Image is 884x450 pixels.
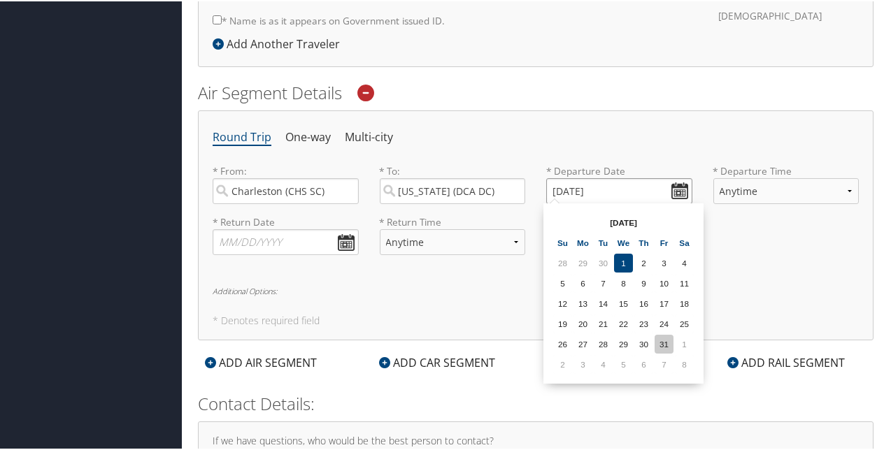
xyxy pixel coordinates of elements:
th: We [614,232,633,251]
h6: Additional Options: [213,286,859,293]
td: 3 [573,354,592,372]
h2: Contact Details: [198,391,874,414]
th: Tu [594,232,613,251]
label: * Return Time [380,214,526,228]
td: 30 [594,252,613,271]
td: 10 [655,273,673,291]
td: 4 [594,354,613,372]
th: Th [634,232,653,251]
td: 8 [675,354,694,372]
td: 5 [614,354,633,372]
th: Mo [573,232,592,251]
td: 16 [634,293,653,312]
label: * Name is as it appears on Government issued ID. [213,6,445,32]
td: 6 [634,354,653,372]
input: City or Airport Code [380,177,526,203]
td: 17 [655,293,673,312]
td: 28 [594,333,613,352]
td: 21 [594,313,613,332]
td: 6 [573,273,592,291]
td: 29 [573,252,592,271]
div: ADD CAR SEGMENT [372,353,502,370]
div: ADD RAIL SEGMENT [720,353,852,370]
td: 1 [675,333,694,352]
td: 31 [655,333,673,352]
th: Fr [655,232,673,251]
td: 5 [553,273,572,291]
td: 28 [553,252,572,271]
h2: Air Segment Details [198,80,874,103]
td: 30 [634,333,653,352]
td: 2 [553,354,572,372]
label: * Return Date [213,214,359,228]
input: MM/DD/YYYY [546,177,692,203]
input: MM/DD/YYYY [213,228,359,254]
td: 3 [655,252,673,271]
div: Add Another Traveler [213,34,347,51]
td: 26 [553,333,572,352]
td: 12 [553,293,572,312]
td: 22 [614,313,633,332]
td: 7 [594,273,613,291]
li: One-way [285,124,331,149]
td: 29 [614,333,633,352]
label: * From: [213,163,359,203]
td: 2 [634,252,653,271]
td: 7 [655,354,673,372]
label: [DEMOGRAPHIC_DATA] [719,1,822,28]
td: 24 [655,313,673,332]
label: * To: [380,163,526,203]
td: 27 [573,333,592,352]
th: [DATE] [573,212,673,231]
input: * Name is as it appears on Government issued ID. [213,14,222,23]
li: Round Trip [213,124,271,149]
th: Su [553,232,572,251]
select: * Departure Time [713,177,860,203]
td: 14 [594,293,613,312]
th: Sa [675,232,694,251]
h5: * Denotes required field [213,314,859,324]
td: 8 [614,273,633,291]
input: City or Airport Code [213,177,359,203]
label: * Departure Time [713,163,860,214]
td: 19 [553,313,572,332]
td: 23 [634,313,653,332]
td: 13 [573,293,592,312]
h4: If we have questions, who would be the best person to contact? [213,435,859,444]
label: * Departure Date [546,163,692,177]
td: 15 [614,293,633,312]
td: 9 [634,273,653,291]
td: 1 [614,252,633,271]
td: 18 [675,293,694,312]
td: 25 [675,313,694,332]
td: 11 [675,273,694,291]
div: ADD AIR SEGMENT [198,353,324,370]
td: 4 [675,252,694,271]
li: Multi-city [345,124,393,149]
td: 20 [573,313,592,332]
